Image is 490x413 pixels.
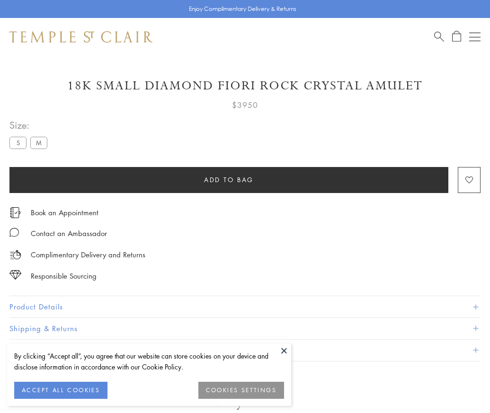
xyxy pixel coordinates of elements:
span: Add to bag [204,175,254,185]
img: icon_sourcing.svg [9,270,21,280]
img: icon_delivery.svg [9,249,21,261]
button: Gifting [9,340,481,361]
button: Add to bag [9,167,448,193]
a: Book an Appointment [31,207,98,218]
label: S [9,137,27,149]
div: Contact an Ambassador [31,228,107,239]
p: Enjoy Complimentary Delivery & Returns [189,4,296,14]
button: Open navigation [469,31,481,43]
button: COOKIES SETTINGS [198,382,284,399]
img: MessageIcon-01_2.svg [9,228,19,237]
a: Search [434,31,444,43]
div: By clicking “Accept all”, you agree that our website can store cookies on your device and disclos... [14,351,284,372]
span: $3950 [232,99,258,111]
button: Product Details [9,296,481,317]
img: Temple St. Clair [9,31,152,43]
span: Size: [9,117,51,133]
img: icon_appointment.svg [9,207,21,218]
h1: 18K Small Diamond Fiori Rock Crystal Amulet [9,78,481,94]
button: ACCEPT ALL COOKIES [14,382,107,399]
div: Responsible Sourcing [31,270,97,282]
button: Shipping & Returns [9,318,481,339]
label: M [30,137,47,149]
p: Complimentary Delivery and Returns [31,249,145,261]
a: Open Shopping Bag [452,31,461,43]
